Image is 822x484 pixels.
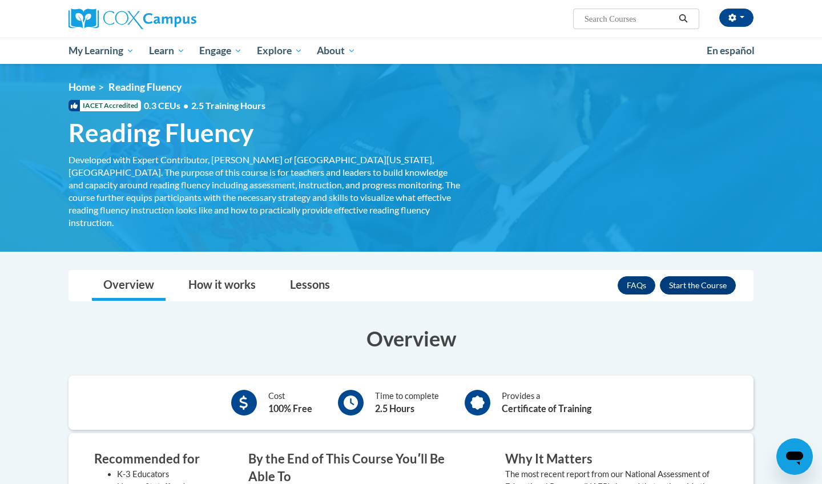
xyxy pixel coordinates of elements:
[68,44,134,58] span: My Learning
[776,438,813,475] iframe: Button to launch messaging window
[618,276,655,295] a: FAQs
[68,154,462,229] div: Developed with Expert Contributor, [PERSON_NAME] of [GEOGRAPHIC_DATA][US_STATE], [GEOGRAPHIC_DATA...
[719,9,753,27] button: Account Settings
[249,38,310,64] a: Explore
[199,44,242,58] span: Engage
[68,324,753,353] h3: Overview
[191,100,265,111] span: 2.5 Training Hours
[505,450,728,468] h3: Why It Matters
[108,81,182,93] span: Reading Fluency
[707,45,755,57] span: En español
[94,450,214,468] h3: Recommended for
[68,9,285,29] a: Cox Campus
[68,81,95,93] a: Home
[192,38,249,64] a: Engage
[375,390,439,416] div: Time to complete
[699,39,762,63] a: En español
[375,403,414,414] b: 2.5 Hours
[502,390,591,416] div: Provides a
[117,468,214,481] li: K-3 Educators
[92,271,166,301] a: Overview
[268,403,312,414] b: 100% Free
[257,44,303,58] span: Explore
[51,38,771,64] div: Main menu
[317,44,356,58] span: About
[149,44,185,58] span: Learn
[68,9,196,29] img: Cox Campus
[660,276,736,295] button: Enroll
[279,271,341,301] a: Lessons
[268,390,312,416] div: Cost
[310,38,364,64] a: About
[502,403,591,414] b: Certificate of Training
[583,12,675,26] input: Search Courses
[68,118,253,148] span: Reading Fluency
[142,38,192,64] a: Learn
[61,38,142,64] a: My Learning
[183,100,188,111] span: •
[144,99,265,112] span: 0.3 CEUs
[177,271,267,301] a: How it works
[68,100,141,111] span: IACET Accredited
[675,12,692,26] button: Search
